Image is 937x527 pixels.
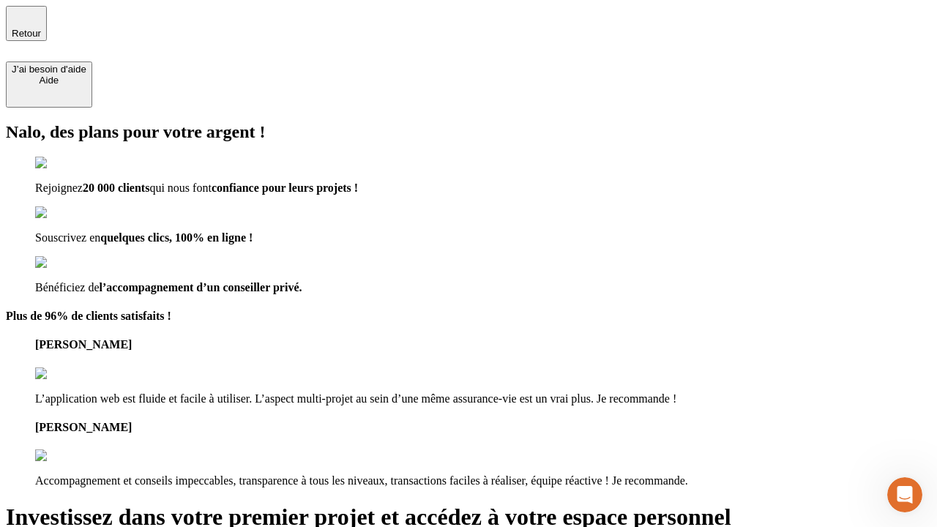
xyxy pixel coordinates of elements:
span: l’accompagnement d’un conseiller privé. [100,281,302,294]
span: confiance pour leurs projets ! [212,182,358,194]
img: reviews stars [35,367,108,381]
h4: Plus de 96% de clients satisfaits ! [6,310,931,323]
h4: [PERSON_NAME] [35,338,931,351]
h4: [PERSON_NAME] [35,421,931,434]
h2: Nalo, des plans pour votre argent ! [6,122,931,142]
div: Aide [12,75,86,86]
span: Bénéficiez de [35,281,100,294]
button: Retour [6,6,47,41]
span: quelques clics, 100% en ligne ! [100,231,253,244]
img: checkmark [35,256,98,269]
div: J’ai besoin d'aide [12,64,86,75]
span: qui nous font [149,182,211,194]
img: checkmark [35,157,98,170]
span: 20 000 clients [83,182,150,194]
iframe: Intercom live chat [887,477,922,512]
img: reviews stars [35,449,108,463]
span: Rejoignez [35,182,83,194]
span: Retour [12,28,41,39]
span: Souscrivez en [35,231,100,244]
p: Accompagnement et conseils impeccables, transparence à tous les niveaux, transactions faciles à r... [35,474,931,487]
p: L’application web est fluide et facile à utiliser. L’aspect multi-projet au sein d’une même assur... [35,392,931,405]
button: J’ai besoin d'aideAide [6,61,92,108]
img: checkmark [35,206,98,220]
